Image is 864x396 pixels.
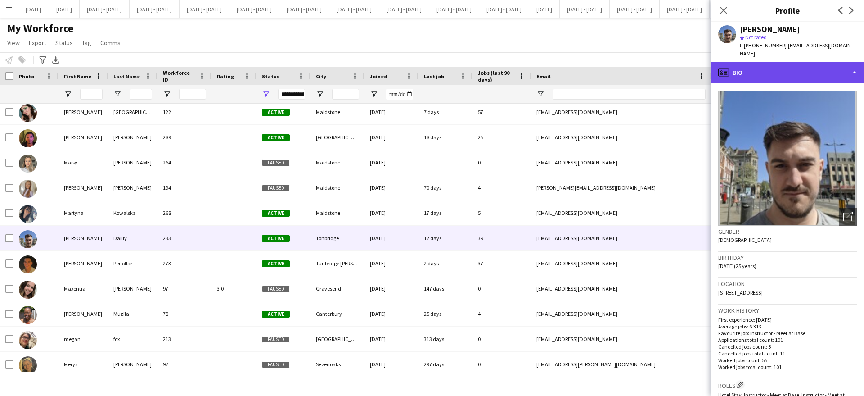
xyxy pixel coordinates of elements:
div: [PERSON_NAME] [58,125,108,150]
div: megan [58,327,108,351]
div: 4 [472,301,531,326]
div: [EMAIL_ADDRESS][PERSON_NAME][DOMAIN_NAME] [531,352,711,377]
button: Open Filter Menu [262,90,270,98]
div: [PERSON_NAME] [58,301,108,326]
button: [DATE] - [DATE] [710,0,760,18]
div: Merys [58,352,108,377]
div: 0 [472,327,531,351]
div: 233 [157,226,211,250]
div: fox [108,327,157,351]
img: Maisy Earle [19,155,37,173]
span: Paused [262,185,290,191]
input: First Name Filter Input [80,89,103,100]
h3: Roles [718,380,857,390]
div: 39 [472,226,531,250]
img: Matthew Penollar [19,255,37,273]
button: [DATE] - [DATE] [329,0,379,18]
h3: Work history [718,306,857,314]
app-action-btn: Export XLSX [50,55,61,65]
div: Open photos pop-in [839,208,857,226]
div: [PERSON_NAME] [108,175,157,200]
input: Last Name Filter Input [130,89,152,100]
input: City Filter Input [332,89,359,100]
a: Tag [78,37,95,49]
div: 0 [472,276,531,301]
img: Martyna Kowalska [19,205,37,223]
div: 2 days [418,251,472,276]
p: Favourite job: Instructor - Meet at Base [718,330,857,337]
div: Dailly [108,226,157,250]
span: Active [262,260,290,267]
a: Export [25,37,50,49]
img: Merys Daniels [19,356,37,374]
button: Open Filter Menu [163,90,171,98]
span: [DATE] (25 years) [718,263,756,269]
button: [DATE] - [DATE] [660,0,710,18]
p: Cancelled jobs total count: 11 [718,350,857,357]
div: [PERSON_NAME] [58,226,108,250]
a: Comms [97,37,124,49]
button: [DATE] - [DATE] [80,0,130,18]
div: 78 [157,301,211,326]
div: 297 days [418,352,472,377]
button: [DATE] [49,0,80,18]
button: Open Filter Menu [316,90,324,98]
div: Tunbridge [PERSON_NAME] [310,251,364,276]
div: Muzila [108,301,157,326]
div: [PERSON_NAME][EMAIL_ADDRESS][DOMAIN_NAME] [531,175,711,200]
span: Active [262,134,290,141]
button: [DATE] - [DATE] [610,0,660,18]
div: [DATE] [364,100,418,124]
div: 17 days [418,200,472,225]
span: View [7,39,20,47]
span: First Name [64,73,91,80]
div: 5 [472,200,531,225]
div: 25 days [418,301,472,326]
div: 194 [157,175,211,200]
div: [PERSON_NAME] [108,352,157,377]
span: Last Name [113,73,140,80]
div: 92 [157,352,211,377]
div: Maidstone [310,100,364,124]
div: 7 days [418,100,472,124]
div: 0 [472,150,531,175]
div: [PERSON_NAME] [58,100,108,124]
div: 37 [472,251,531,276]
span: | [EMAIL_ADDRESS][DOMAIN_NAME] [740,42,854,57]
div: [PERSON_NAME] [58,175,108,200]
span: Workforce ID [163,69,195,83]
img: Crew avatar or photo [718,91,857,226]
span: Comms [100,39,121,47]
div: Maidstone [310,175,364,200]
span: Status [262,73,279,80]
div: [GEOGRAPHIC_DATA] [108,100,157,124]
span: Export [29,39,46,47]
span: Paused [262,159,290,166]
h3: Profile [711,5,864,16]
button: [DATE] - [DATE] [229,0,279,18]
div: Gravesend [310,276,364,301]
div: Maidstone [310,200,364,225]
button: [DATE] - [DATE] [560,0,610,18]
div: [PERSON_NAME] [740,25,800,33]
button: [DATE] - [DATE] [429,0,479,18]
div: [PERSON_NAME] [58,251,108,276]
div: Maisy [58,150,108,175]
span: [DEMOGRAPHIC_DATA] [718,237,772,243]
div: [DATE] [364,276,418,301]
div: [DATE] [364,251,418,276]
button: Open Filter Menu [113,90,121,98]
button: [DATE] - [DATE] [379,0,429,18]
span: Email [536,73,551,80]
div: 25 [472,125,531,150]
div: [DATE] [364,327,418,351]
div: 18 days [418,125,472,150]
span: Last job [424,73,444,80]
div: [DATE] [364,125,418,150]
img: megan fox [19,331,37,349]
div: [DATE] [364,301,418,326]
div: [EMAIL_ADDRESS][DOMAIN_NAME] [531,125,711,150]
span: Photo [19,73,34,80]
span: Active [262,210,290,217]
span: Paused [262,361,290,368]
